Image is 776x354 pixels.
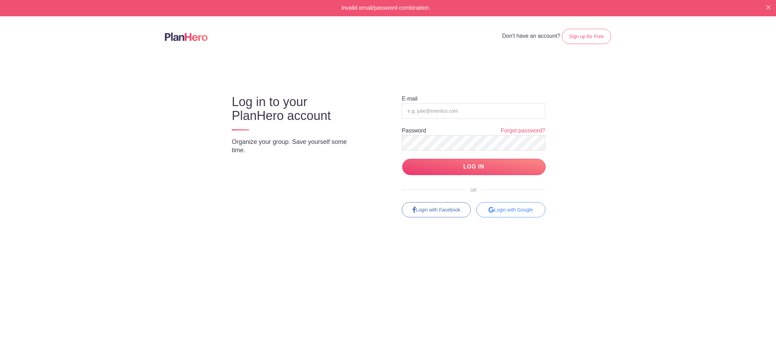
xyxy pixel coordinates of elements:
a: Login with Facebook [402,202,471,217]
span: Don't have an account? [502,33,561,39]
label: E-mail [402,96,417,102]
button: Close [766,4,770,10]
a: Forgot password? [501,127,545,135]
h3: Log in to your PlanHero account [232,95,362,123]
div: Login with Google [476,202,545,217]
img: Logo main planhero [165,33,208,41]
a: Sign up for Free [562,29,611,44]
p: Organize your group. Save yourself some time. [232,138,362,154]
label: Password [402,128,426,133]
input: e.g. julie@eventco.com [402,103,545,119]
input: LOG IN [402,159,546,175]
span: OR [465,188,482,193]
img: X small white [766,5,770,9]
